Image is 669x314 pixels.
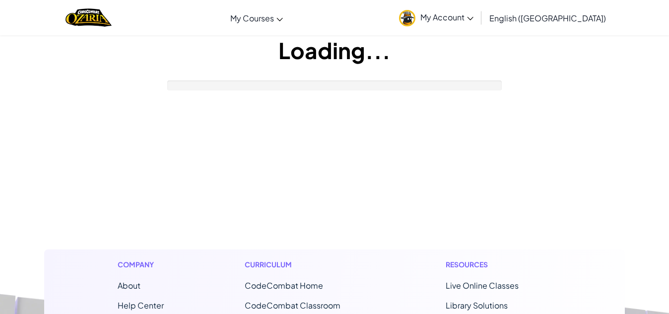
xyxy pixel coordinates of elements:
img: avatar [399,10,415,26]
a: Help Center [118,300,164,311]
a: Ozaria by CodeCombat logo [66,7,112,28]
span: My Account [420,12,473,22]
h1: Resources [446,259,551,270]
span: English ([GEOGRAPHIC_DATA]) [489,13,606,23]
a: My Account [394,2,478,33]
a: Live Online Classes [446,280,519,291]
h1: Curriculum [245,259,365,270]
span: CodeCombat Home [245,280,323,291]
a: CodeCombat Classroom [245,300,340,311]
img: Home [66,7,112,28]
span: My Courses [230,13,274,23]
a: Library Solutions [446,300,508,311]
a: About [118,280,140,291]
h1: Company [118,259,164,270]
a: English ([GEOGRAPHIC_DATA]) [484,4,611,31]
a: My Courses [225,4,288,31]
